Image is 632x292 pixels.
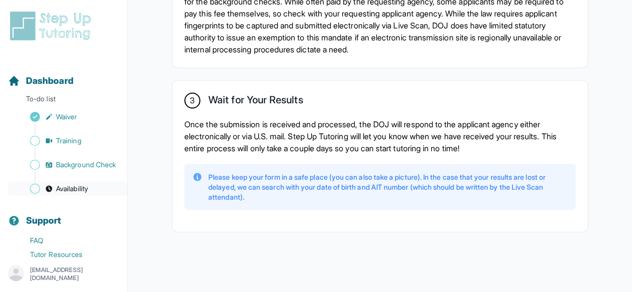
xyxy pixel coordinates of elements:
[26,214,61,228] span: Support
[8,158,127,172] a: Background Check
[8,10,97,42] img: logo
[4,58,123,92] button: Dashboard
[8,110,127,124] a: Waiver
[208,94,303,110] h2: Wait for Your Results
[8,74,73,88] a: Dashboard
[4,198,123,232] button: Support
[26,74,73,88] span: Dashboard
[56,136,81,146] span: Training
[8,248,127,262] a: Tutor Resources
[56,112,77,122] span: Waiver
[184,118,576,154] p: Once the submission is received and processed, the DOJ will respond to the applicant agency eithe...
[190,94,195,106] span: 3
[8,134,127,148] a: Training
[4,94,123,108] p: To-do list
[208,172,568,202] p: Please keep your form in a safe place (you can also take a picture). In the case that your result...
[8,265,119,283] button: [EMAIL_ADDRESS][DOMAIN_NAME]
[8,234,127,248] a: FAQ
[30,266,119,282] p: [EMAIL_ADDRESS][DOMAIN_NAME]
[56,160,116,170] span: Background Check
[56,184,88,194] span: Availability
[8,182,127,196] a: Availability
